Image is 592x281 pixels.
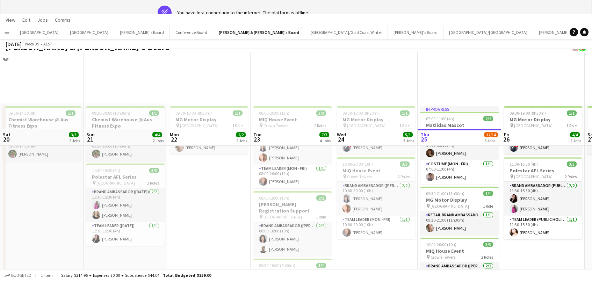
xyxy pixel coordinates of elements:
app-card-role: Brand Ambassador ([PERSON_NAME])1/107:00-11:00 (4h)[PERSON_NAME] [420,136,499,160]
span: 2/2 [483,116,493,121]
span: Fri [504,131,510,138]
button: [GEOGRAPHIC_DATA]/Gold Coast Winter [305,26,388,39]
a: Jobs [35,15,51,24]
div: 08:00-18:00 (10h)2/2[PERSON_NAME] Registration Support [GEOGRAPHIC_DATA]1 RoleBrand Ambassador ([... [253,191,332,256]
span: 1/1 [66,110,75,116]
h3: MIQ House Event [253,116,332,123]
div: 4 Jobs [320,138,331,143]
span: 3/3 [567,161,577,167]
div: 6 Jobs [484,138,498,143]
span: 3/3 [316,110,326,116]
span: 09:30-21:00 (11h30m) [426,191,464,196]
app-card-role: Brand Ambassador ([PERSON_NAME])2/208:00-18:00 (10h)[PERSON_NAME][PERSON_NAME] [253,222,332,256]
span: Tue [253,131,261,138]
app-card-role: Event Manager ([DATE])1/109:30-17:30 (8h)[PERSON_NAME] [3,137,81,161]
app-card-role: Brand Ambassador ([PERSON_NAME])2/208:00-20:00 (12h)[PERSON_NAME][PERSON_NAME] [253,131,332,165]
span: 2/2 [236,132,246,137]
span: 1/1 [567,110,577,116]
div: 09:30-18:00 (8h30m)1/1MG Motor Display [GEOGRAPHIC_DATA]1 RoleRETAIL Brand Ambassador (Mon - Fri)... [337,106,415,154]
span: 1/1 [400,110,410,116]
a: View [3,15,18,24]
a: Edit [20,15,33,24]
div: In progress07:00-11:00 (4h)2/2Matildas Mascot [GEOGRAPHIC_DATA]2 RolesBrand Ambassador ([PERSON_N... [420,106,499,184]
span: 5/5 [403,132,413,137]
span: [GEOGRAPHIC_DATA] [96,180,135,186]
span: 1/1 [316,263,326,268]
span: 20 [2,135,10,143]
span: Jobs [37,17,48,23]
span: 09:30-18:00 (8h30m) [342,110,379,116]
span: 10:00-20:00 (10h) [342,161,373,167]
app-card-role: Costume (Mon - Fri)1/107:00-11:00 (4h)[PERSON_NAME] [420,160,499,184]
span: Crown Towers [263,123,288,128]
app-card-role: Team Leader (Public Holiday)1/111:30-15:30 (4h)[PERSON_NAME] [504,216,582,239]
h3: Polestar AFL Series [86,174,165,180]
a: Comms [52,15,73,24]
app-job-card: 09:30-17:30 (8h)1/1Chemist Warehouse @ Aus Fitness Expo ICC1 RoleEvent Manager ([DATE])1/109:30-1... [3,106,81,161]
span: 1 Role [232,123,243,128]
div: 09:30-19:00 (9h30m)1/1MG Motor Display [GEOGRAPHIC_DATA]1 RoleRETAIL Brand Ambassador (Mon - Fri)... [504,106,582,154]
span: 2 Roles [481,254,493,260]
span: 26 [503,135,510,143]
span: 10:00-20:00 (10h) [426,242,456,247]
span: [GEOGRAPHIC_DATA] [514,123,553,128]
span: 12/14 [484,132,498,137]
span: Edit [22,17,30,23]
div: 2 Jobs [236,138,247,143]
h3: MG Motor Display [504,116,582,123]
h3: Chemist Warehouse @ Aus Fitness Expo [86,116,165,129]
span: 1 Role [483,203,493,209]
button: [GEOGRAPHIC_DATA]/[GEOGRAPHIC_DATA] [443,26,533,39]
span: 2 Roles [565,174,577,179]
span: Total Budgeted $359.00 [163,273,211,278]
span: 25 [419,135,429,143]
h3: Chemist Warehouse @ Aus Fitness Expo [3,116,81,129]
app-job-card: 10:00-20:00 (10h)3/3MIQ House Event Crown Towers2 RolesBrand Ambassador ([PERSON_NAME])2/210:00-2... [337,157,415,239]
span: 07:00-11:00 (4h) [426,116,454,121]
span: [GEOGRAPHIC_DATA] [347,123,385,128]
span: 2 Roles [398,174,410,179]
span: 11:30-15:30 (4h) [510,161,538,167]
h3: MIQ House Event [420,248,499,254]
app-card-role: Team Leader ([DATE])1/111:30-15:30 (4h)[PERSON_NAME] [86,222,165,246]
span: 1 item [38,273,55,278]
h3: MIQ House Event [337,167,415,174]
app-card-role: Brand Ambassador ([PERSON_NAME])2/210:00-20:00 (10h)[PERSON_NAME][PERSON_NAME] [337,182,415,216]
app-card-role: Team Leader (Mon - Fri)1/108:00-20:00 (12h)[PERSON_NAME] [253,165,332,188]
div: Salary $314.96 + Expenses $0.00 + Subsistence $44.04 = [61,273,211,278]
button: Conference Board [170,26,213,39]
span: 09:30-18:00 (8h30m) [259,263,295,268]
span: 2/2 [316,195,326,201]
span: Wed [337,131,346,138]
button: Budgeted [3,272,33,279]
div: [DATE] [6,41,22,48]
button: [PERSON_NAME]'s Board [114,26,170,39]
app-card-role: Brand Ambassador (Public Holiday)2/211:30-15:30 (4h)[PERSON_NAME][PERSON_NAME] [504,182,582,216]
span: Mon [170,131,179,138]
button: [GEOGRAPHIC_DATA] [14,26,64,39]
button: [GEOGRAPHIC_DATA] [64,26,114,39]
span: 1 Role [399,123,410,128]
div: In progress [420,106,499,112]
span: Budgeted [11,273,31,278]
span: [GEOGRAPHIC_DATA] [180,123,218,128]
span: [GEOGRAPHIC_DATA] [514,174,553,179]
span: Crown Towers [431,254,455,260]
button: [PERSON_NAME]'s Board [388,26,443,39]
span: 2 Roles [314,123,326,128]
app-job-card: 09:30-21:00 (11h30m)1/1MG Motor Display [GEOGRAPHIC_DATA]1 RoleRETAIL Brand Ambassador (Mon - Fri... [420,187,499,235]
span: 08:00-20:00 (12h) [259,110,289,116]
span: 3/3 [483,242,493,247]
span: 21 [85,135,95,143]
h3: Matildas Mascot [420,122,499,128]
h3: Polestar AFL Series [504,167,582,174]
span: Comms [55,17,71,23]
app-card-role: Team Leader (Mon - Fri)1/110:00-20:00 (10h)[PERSON_NAME] [337,216,415,239]
app-job-card: 09:30-20:00 (10h30m)1/1Chemist Warehouse @ Aus Fitness Expo ICC1 RoleEvent Manager ([DATE])1/109:... [86,106,165,161]
div: You have lost connection to the internet. The platform is offline. [177,9,309,16]
span: 11:30-15:30 (4h) [92,168,120,173]
div: AEST [43,41,52,46]
div: 3 Jobs [403,138,414,143]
